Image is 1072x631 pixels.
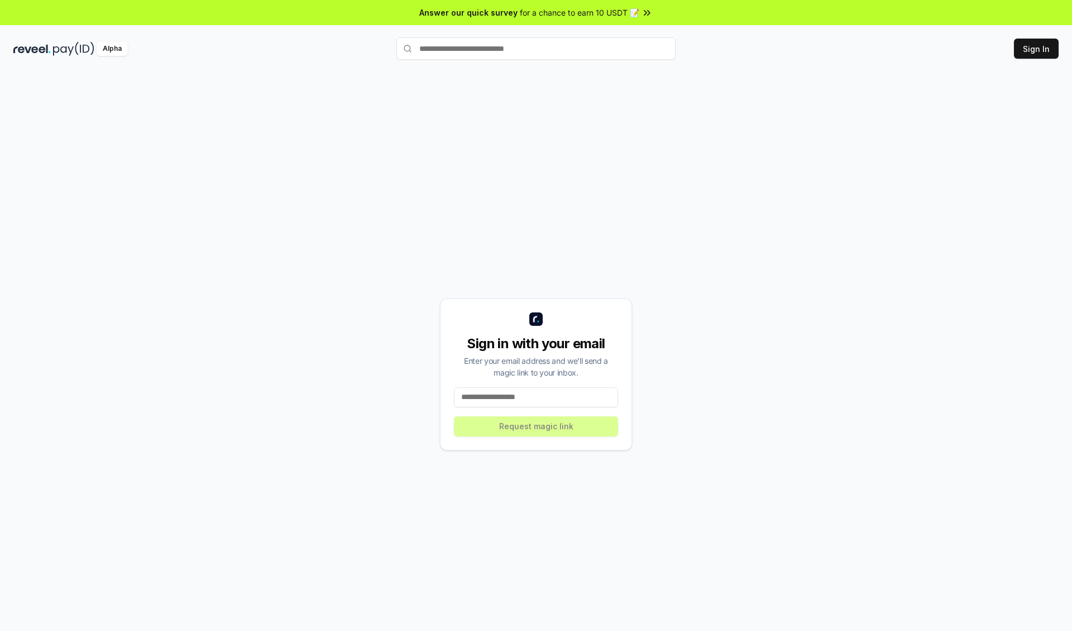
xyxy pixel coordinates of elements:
button: Sign In [1014,39,1059,59]
img: logo_small [529,312,543,326]
img: reveel_dark [13,42,51,56]
div: Alpha [97,42,128,56]
span: Answer our quick survey [419,7,518,18]
span: for a chance to earn 10 USDT 📝 [520,7,639,18]
div: Sign in with your email [454,335,618,353]
div: Enter your email address and we’ll send a magic link to your inbox. [454,355,618,378]
img: pay_id [53,42,94,56]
